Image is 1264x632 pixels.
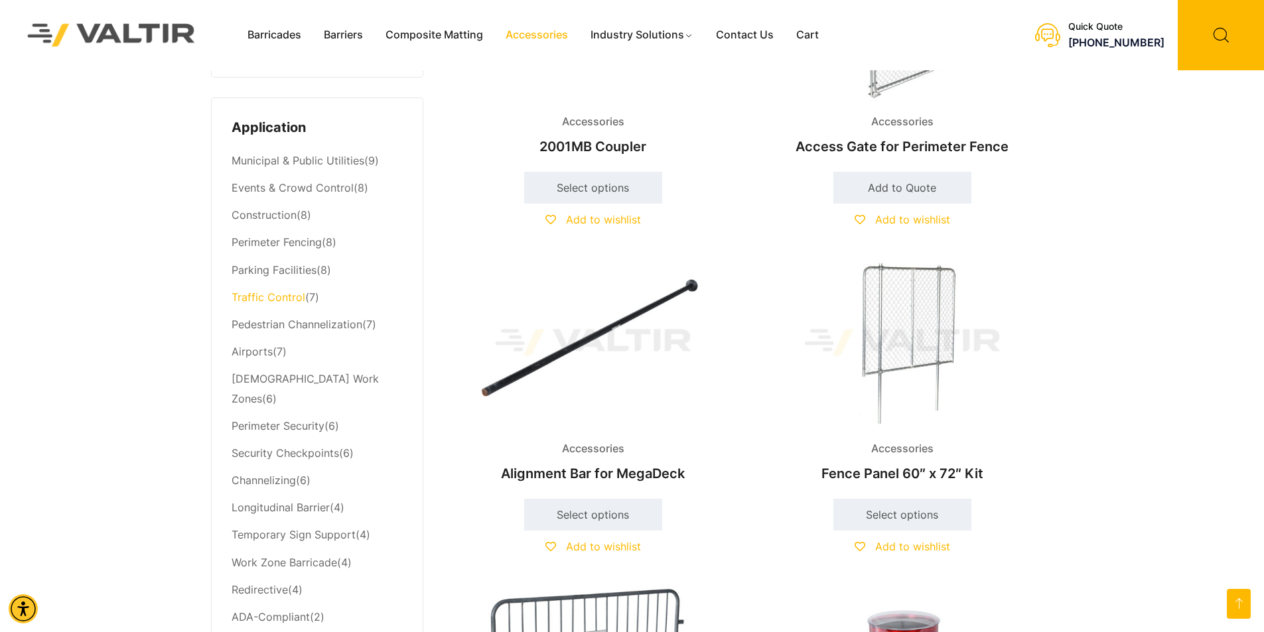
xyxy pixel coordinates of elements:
[450,132,737,161] h2: 2001MB Coupler
[232,154,364,167] a: Municipal & Public Utilities
[9,594,38,623] div: Accessibility Menu
[10,6,213,64] img: Valtir Rentals
[232,318,362,331] a: Pedestrian Channelization
[232,338,403,365] li: (7)
[232,284,403,311] li: (7)
[232,365,403,412] li: (6)
[875,540,950,553] span: Add to wishlist
[232,468,403,495] li: (6)
[232,556,337,569] a: Work Zone Barricade
[855,540,950,553] a: Add to wishlist
[232,290,305,304] a: Traffic Control
[232,603,403,627] li: (2)
[785,25,830,45] a: Cart
[232,412,403,440] li: (6)
[232,175,403,202] li: (8)
[232,522,403,549] li: (4)
[524,499,662,531] a: Select options for “Alignment Bar for MegaDeck”
[232,419,324,432] a: Perimeter Security
[861,439,944,459] span: Accessories
[450,257,737,428] img: Accessories
[232,235,322,249] a: Perimeter Fencing
[524,172,662,204] a: Select options for “2001MB Coupler”
[232,583,288,596] a: Redirective
[236,25,313,45] a: Barricades
[545,213,641,226] a: Add to wishlist
[1227,589,1251,619] a: Open this option
[759,132,1046,161] h2: Access Gate for Perimeter Fence
[450,257,737,488] a: AccessoriesAlignment Bar for MegaDeck
[759,459,1046,488] h2: Fence Panel 60″ x 72″ Kit
[313,25,374,45] a: Barriers
[705,25,785,45] a: Contact Us
[450,459,737,488] h2: Alignment Bar for MegaDeck
[232,202,403,229] li: (8)
[232,345,273,358] a: Airports
[232,474,296,487] a: Channelizing
[855,213,950,226] a: Add to wishlist
[232,528,356,541] a: Temporary Sign Support
[232,311,403,338] li: (7)
[552,112,634,132] span: Accessories
[374,25,494,45] a: Composite Matting
[232,446,339,460] a: Security Checkpoints
[861,112,944,132] span: Accessories
[1068,21,1164,32] div: Quick Quote
[833,172,971,204] a: Add to cart: “Access Gate for Perimeter Fence”
[759,257,1046,428] img: Accessories
[232,495,403,522] li: (4)
[232,181,354,194] a: Events & Crowd Control
[232,148,403,175] li: (9)
[232,549,403,576] li: (4)
[232,229,403,257] li: (8)
[545,540,641,553] a: Add to wishlist
[232,263,316,277] a: Parking Facilities
[232,372,379,405] a: [DEMOGRAPHIC_DATA] Work Zones
[759,257,1046,488] a: AccessoriesFence Panel 60″ x 72″ Kit
[494,25,579,45] a: Accessories
[552,439,634,459] span: Accessories
[1068,36,1164,49] a: call (888) 496-3625
[232,610,310,623] a: ADA-Compliant
[833,499,971,531] a: Select options for “Fence Panel 60" x 72" Kit”
[232,208,297,221] a: Construction
[566,540,641,553] span: Add to wishlist
[579,25,705,45] a: Industry Solutions
[232,257,403,284] li: (8)
[232,118,403,138] h4: Application
[232,501,330,514] a: Longitudinal Barrier
[566,213,641,226] span: Add to wishlist
[232,440,403,468] li: (6)
[875,213,950,226] span: Add to wishlist
[232,576,403,603] li: (4)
